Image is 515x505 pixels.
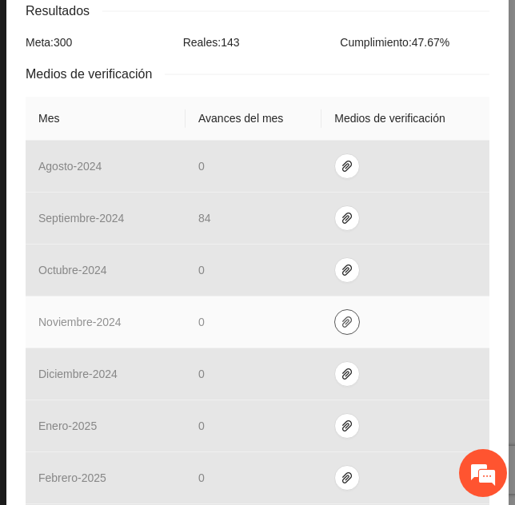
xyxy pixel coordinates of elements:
span: paper-clip [335,212,359,225]
div: Chatee con nosotros ahora [83,82,269,102]
button: paper-clip [334,309,360,335]
span: septiembre - 2024 [38,212,124,225]
div: Cumplimiento: 47.67 % [336,34,493,51]
span: 0 [198,420,205,432]
span: paper-clip [335,316,359,328]
span: 0 [198,368,205,380]
span: 0 [198,316,205,328]
span: paper-clip [335,368,359,380]
button: paper-clip [334,257,360,283]
div: Minimizar ventana de chat en vivo [262,8,301,46]
span: 0 [198,160,205,173]
th: Mes [26,97,186,141]
button: paper-clip [334,361,360,387]
span: paper-clip [335,160,359,173]
span: 0 [198,264,205,276]
button: paper-clip [334,465,360,491]
span: febrero - 2025 [38,471,106,484]
span: Estamos en línea. [93,163,221,324]
span: Medios de verificación [26,64,165,84]
span: enero - 2025 [38,420,97,432]
button: paper-clip [334,413,360,439]
span: paper-clip [335,264,359,276]
button: paper-clip [334,205,360,231]
span: diciembre - 2024 [38,368,118,380]
div: Meta: 300 [22,34,179,51]
span: noviembre - 2024 [38,316,122,328]
span: paper-clip [335,420,359,432]
span: 0 [198,471,205,484]
button: paper-clip [334,153,360,179]
th: Avances del mes [186,97,321,141]
span: octubre - 2024 [38,264,107,276]
span: 84 [198,212,211,225]
span: paper-clip [335,471,359,484]
th: Medios de verificación [321,97,489,141]
span: Resultados [26,1,102,21]
textarea: Escriba su mensaje y pulse “Intro” [8,336,305,392]
span: Reales: 143 [183,36,240,49]
span: agosto - 2024 [38,160,102,173]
